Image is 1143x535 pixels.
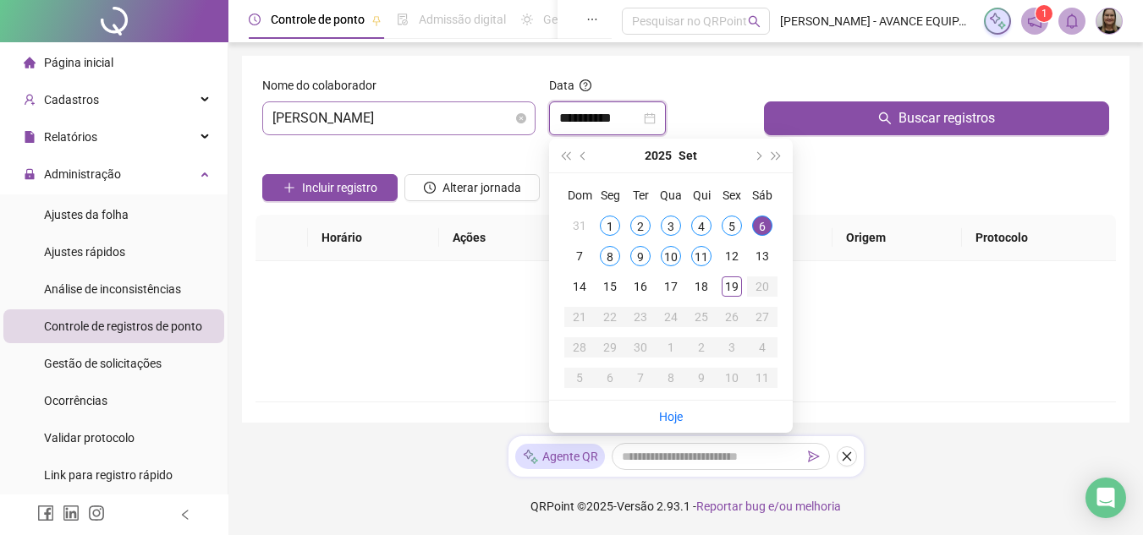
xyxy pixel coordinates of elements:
td: 2025-09-30 [625,332,656,363]
span: Incluir registro [302,178,377,197]
div: Agente QR [515,444,605,469]
div: 15 [600,276,620,297]
td: 2025-09-10 [656,241,686,271]
span: left [179,509,191,521]
span: pushpin [371,15,382,25]
span: linkedin [63,505,80,521]
td: 2025-09-16 [625,271,656,302]
div: 4 [752,337,772,358]
span: notification [1027,14,1042,29]
span: lock [24,168,36,180]
td: 2025-10-10 [717,363,747,393]
span: Ajustes da folha [44,208,129,221]
div: 19 [722,276,742,297]
div: 10 [722,368,742,388]
td: 2025-10-08 [656,363,686,393]
div: 29 [600,337,620,358]
td: 2025-09-02 [625,210,656,241]
span: Cadastros [44,93,99,106]
th: Ter [625,180,656,210]
span: Versão [617,500,654,513]
span: file-done [397,14,409,25]
div: 1 [661,337,681,358]
td: 2025-09-24 [656,302,686,332]
button: prev-year [574,139,593,172]
div: 4 [691,216,712,236]
td: 2025-10-11 [747,363,778,393]
span: instagram [88,505,105,521]
td: 2025-09-14 [564,271,595,302]
span: file [24,131,36,143]
td: 2025-09-20 [747,271,778,302]
td: 2025-09-01 [595,210,625,241]
td: 2025-09-25 [686,302,717,332]
th: Sex [717,180,747,210]
div: 31 [569,216,590,236]
td: 2025-10-09 [686,363,717,393]
div: 17 [661,276,681,297]
span: Ocorrências [44,394,107,407]
div: 21 [569,307,590,327]
td: 2025-09-18 [686,271,717,302]
span: bell [1064,14,1080,29]
span: close [841,450,853,462]
span: facebook [37,505,54,521]
div: Não há dados [276,342,1096,361]
button: Alterar jornada [404,174,540,201]
td: 2025-09-05 [717,210,747,241]
span: Controle de registros de ponto [44,319,202,333]
img: sparkle-icon.fc2bf0ac1784a2077858766a79e2daf3.svg [522,448,539,466]
span: user-add [24,94,36,106]
div: 24 [661,307,681,327]
span: Admissão digital [419,13,506,26]
td: 2025-09-26 [717,302,747,332]
span: MARIA ROSILEIDE DE OLIVEIRA PEDROSA [272,102,525,134]
img: sparkle-icon.fc2bf0ac1784a2077858766a79e2daf3.svg [988,12,1007,30]
span: plus [283,182,295,194]
button: super-next-year [767,139,786,172]
td: 2025-09-17 [656,271,686,302]
td: 2025-09-03 [656,210,686,241]
td: 2025-09-27 [747,302,778,332]
div: 20 [752,276,772,297]
div: 7 [569,246,590,266]
td: 2025-10-05 [564,363,595,393]
div: 11 [691,246,712,266]
th: Dom [564,180,595,210]
td: 2025-09-09 [625,241,656,271]
td: 2025-10-07 [625,363,656,393]
td: 2025-09-22 [595,302,625,332]
span: search [878,112,892,125]
button: super-prev-year [556,139,574,172]
span: search [748,15,761,28]
div: 7 [630,368,651,388]
span: question-circle [580,79,591,91]
span: send [808,450,820,462]
span: Página inicial [44,56,113,69]
td: 2025-09-23 [625,302,656,332]
span: Reportar bug e/ou melhoria [696,500,841,513]
td: 2025-10-06 [595,363,625,393]
button: Incluir registro [262,174,398,201]
td: 2025-09-08 [595,241,625,271]
span: Validar protocolo [44,431,135,445]
div: 22 [600,307,620,327]
button: year panel [645,139,672,172]
td: 2025-09-07 [564,241,595,271]
div: 25 [691,307,712,327]
td: 2025-10-04 [747,332,778,363]
span: Controle de ponto [271,13,365,26]
div: 9 [691,368,712,388]
div: 11 [752,368,772,388]
div: 12 [722,246,742,266]
a: Alterar jornada [404,183,540,196]
button: month panel [679,139,697,172]
span: ellipsis [586,14,598,25]
span: Análise de inconsistências [44,282,181,296]
span: Gestão de férias [543,13,629,26]
span: clock-circle [424,182,436,194]
div: 27 [752,307,772,327]
span: sun [521,14,533,25]
th: Horário [308,215,439,261]
div: Open Intercom Messenger [1085,478,1126,518]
